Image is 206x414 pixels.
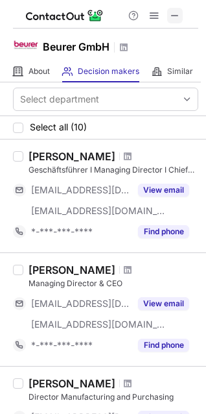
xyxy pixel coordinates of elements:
button: Reveal Button [138,339,189,352]
h1: Beurer GmbH [43,39,109,55]
div: Select department [20,93,99,106]
span: [EMAIL_ADDRESS][DOMAIN_NAME] [31,184,130,196]
img: ContactOut v5.3.10 [26,8,104,23]
span: Similar [167,66,193,77]
div: Geschäftsführer I Managing Director I Chief Commercial Officer [29,164,198,176]
img: 1dd2836dc193f2a34cdcd2c726e55121 [13,32,39,58]
div: Director Manufacturing and Purchasing [29,391,198,403]
button: Reveal Button [138,225,189,238]
div: [PERSON_NAME] [29,263,115,276]
span: About [29,66,50,77]
span: [EMAIL_ADDRESS][DOMAIN_NAME] [31,298,130,310]
div: [PERSON_NAME] [29,377,115,390]
button: Reveal Button [138,297,189,310]
div: [PERSON_NAME] [29,150,115,163]
span: Decision makers [78,66,139,77]
button: Reveal Button [138,184,189,197]
span: [EMAIL_ADDRESS][DOMAIN_NAME] [31,205,166,217]
span: [EMAIL_ADDRESS][DOMAIN_NAME] [31,319,166,330]
span: Select all (10) [30,122,87,132]
div: Managing Director & CEO [29,278,198,289]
